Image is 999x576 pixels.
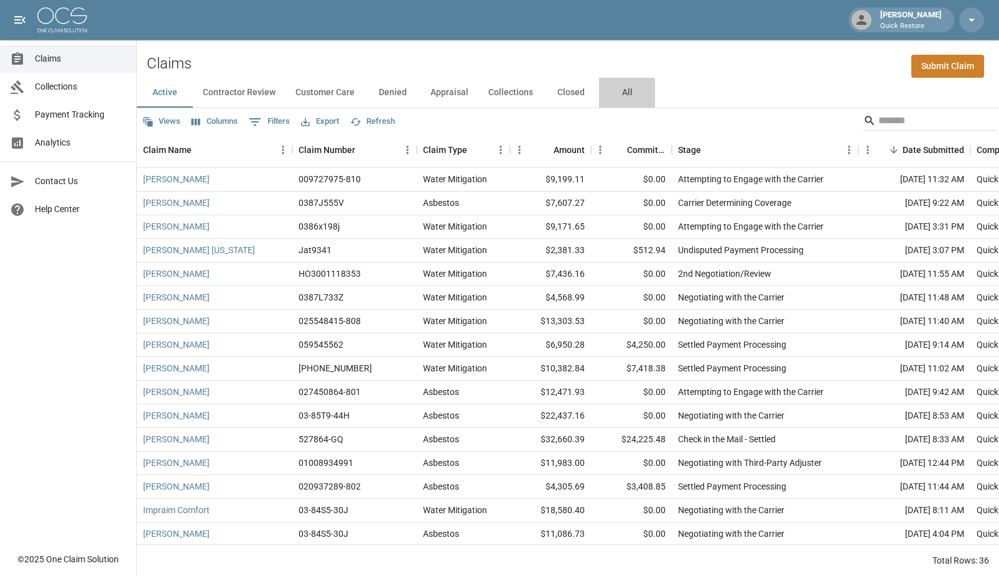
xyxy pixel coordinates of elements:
button: Menu [510,141,529,159]
div: Carrier Determining Coverage [678,197,791,209]
div: 527864-GQ [299,433,343,445]
div: Water Mitigation [423,267,487,280]
div: $7,436.16 [510,262,591,286]
div: Asbestos [423,409,459,422]
div: Jat9341 [299,244,332,256]
div: Date Submitted [858,132,970,167]
a: [PERSON_NAME] [143,480,210,493]
button: Denied [365,78,421,108]
div: Asbestos [423,480,459,493]
div: $9,171.65 [510,215,591,239]
div: Committed Amount [591,132,672,167]
div: $10,382.84 [510,357,591,381]
span: Contact Us [35,175,126,188]
a: [PERSON_NAME] [143,173,210,185]
button: Sort [355,141,373,159]
div: $0.00 [591,523,672,546]
a: Submit Claim [911,55,984,78]
div: Water Mitigation [423,362,487,374]
div: $3,408.85 [591,475,672,499]
p: Quick Restore [880,21,942,32]
button: Sort [701,141,718,159]
div: $11,086.73 [510,523,591,546]
div: $32,660.39 [510,428,591,452]
div: Stage [672,132,858,167]
div: Attempting to Engage with the Carrier [678,220,824,233]
button: Sort [536,141,554,159]
button: Closed [543,78,599,108]
div: Water Mitigation [423,220,487,233]
button: Sort [467,141,485,159]
div: 0386x198j [299,220,340,233]
a: [PERSON_NAME] [143,197,210,209]
div: [DATE] 8:33 AM [858,428,970,452]
div: [DATE] 4:04 PM [858,523,970,546]
button: Select columns [188,112,241,131]
div: Asbestos [423,527,459,540]
div: $7,607.27 [510,192,591,215]
div: $12,471.93 [510,381,591,404]
div: Undisputed Payment Processing [678,244,804,256]
div: 03-84S5-30J [299,504,348,516]
button: Sort [610,141,627,159]
div: Claim Name [143,132,192,167]
div: 025548415-808 [299,315,361,327]
div: $0.00 [591,286,672,310]
a: Impraim Comfort [143,504,210,516]
div: Claim Name [137,132,292,167]
div: $512.94 [591,239,672,262]
span: Payment Tracking [35,108,126,121]
div: Amount [510,132,591,167]
div: $0.00 [591,381,672,404]
div: 020937289-802 [299,480,361,493]
div: [DATE] 11:32 AM [858,168,970,192]
button: Menu [491,141,510,159]
div: [DATE] 3:31 PM [858,215,970,239]
div: Attempting to Engage with the Carrier [678,173,824,185]
div: Claim Type [423,132,467,167]
div: 01008934991 [299,457,353,469]
div: [DATE] 8:11 AM [858,499,970,523]
div: Water Mitigation [423,173,487,185]
div: $24,225.48 [591,428,672,452]
div: Attempting to Engage with the Carrier [678,386,824,398]
a: [PERSON_NAME] [143,220,210,233]
div: [DATE] 11:40 AM [858,310,970,333]
div: Asbestos [423,197,459,209]
button: Refresh [347,112,398,131]
div: Claim Type [417,132,510,167]
div: [DATE] 11:02 AM [858,357,970,381]
button: Collections [478,78,543,108]
div: Negotiating with the Carrier [678,409,784,422]
span: Help Center [35,203,126,216]
div: [DATE] 9:42 AM [858,381,970,404]
button: Active [137,78,193,108]
a: [PERSON_NAME] [143,457,210,469]
a: [PERSON_NAME] [143,527,210,540]
div: $0.00 [591,452,672,475]
span: Analytics [35,136,126,149]
div: 027450864-801 [299,386,361,398]
div: $0.00 [591,215,672,239]
button: Export [298,112,342,131]
a: [PERSON_NAME] [143,362,210,374]
div: 01-009-044479 [299,362,372,374]
div: © 2025 One Claim Solution [17,553,119,565]
div: $22,437.16 [510,404,591,428]
div: Negotiating with the Carrier [678,527,784,540]
div: Negotiating with the Carrier [678,504,784,516]
div: Water Mitigation [423,291,487,304]
div: Negotiating with Third-Party Adjuster [678,457,822,469]
div: $4,305.69 [510,475,591,499]
a: [PERSON_NAME] [143,386,210,398]
div: [DATE] 3:07 PM [858,239,970,262]
div: $7,418.38 [591,357,672,381]
div: $0.00 [591,262,672,286]
button: Menu [858,141,877,159]
a: [PERSON_NAME] [143,315,210,327]
div: [DATE] 8:53 AM [858,404,970,428]
a: [PERSON_NAME] [143,291,210,304]
div: Total Rows: 36 [932,554,989,567]
div: 03-84S5-30J [299,527,348,540]
button: Contractor Review [193,78,286,108]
